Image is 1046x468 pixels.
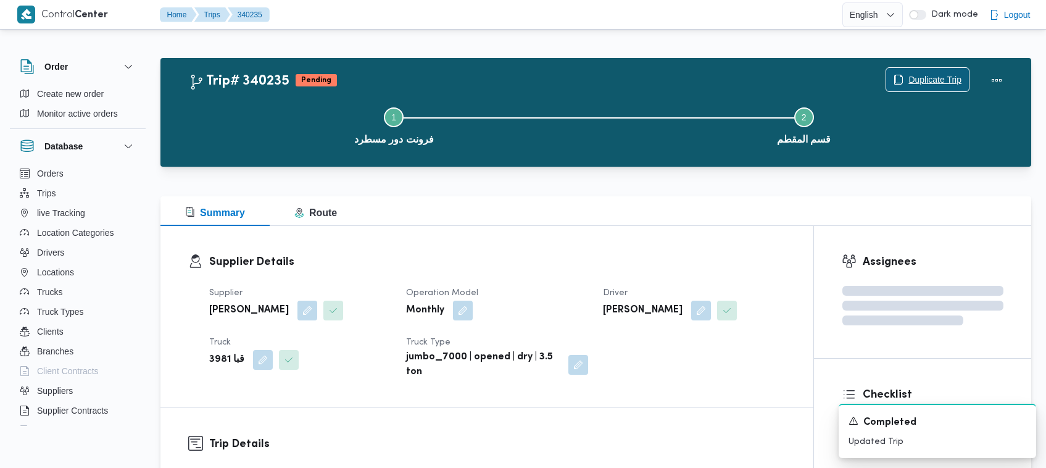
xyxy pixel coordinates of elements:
[209,303,289,318] b: [PERSON_NAME]
[10,164,146,431] div: Database
[75,10,108,20] b: Center
[15,282,141,302] button: Trucks
[228,7,270,22] button: 340235
[603,289,628,297] span: Driver
[37,245,64,260] span: Drivers
[209,353,244,367] b: قبا 3981
[209,289,243,297] span: Supplier
[802,112,807,122] span: 2
[37,86,104,101] span: Create new order
[10,84,146,128] div: Order
[391,112,396,122] span: 1
[15,203,141,223] button: live Tracking
[849,435,1026,448] p: Updated Trip
[37,423,68,438] span: Devices
[15,104,141,123] button: Monitor active orders
[209,338,231,346] span: Truck
[984,68,1009,93] button: Actions
[185,207,245,218] span: Summary
[406,303,444,318] b: Monthly
[37,166,64,181] span: Orders
[37,285,62,299] span: Trucks
[37,364,99,378] span: Client Contracts
[294,207,337,218] span: Route
[296,74,337,86] span: Pending
[160,7,197,22] button: Home
[603,303,683,318] b: [PERSON_NAME]
[886,67,969,92] button: Duplicate Trip
[37,206,85,220] span: live Tracking
[37,383,73,398] span: Suppliers
[301,77,331,84] b: Pending
[984,2,1036,27] button: Logout
[15,223,141,243] button: Location Categories
[37,304,83,319] span: Truck Types
[20,59,136,74] button: Order
[15,84,141,104] button: Create new order
[406,350,560,380] b: jumbo_7000 | opened | dry | 3.5 ton
[15,183,141,203] button: Trips
[44,59,68,74] h3: Order
[863,387,1004,403] h3: Checklist
[189,93,599,157] button: فرونت دور مسطرد
[1004,7,1031,22] span: Logout
[194,7,230,22] button: Trips
[44,139,83,154] h3: Database
[209,436,786,453] h3: Trip Details
[37,265,74,280] span: Locations
[15,420,141,440] button: Devices
[17,6,35,23] img: X8yXhbKr1z7QwAAAABJRU5ErkJggg==
[406,289,478,297] span: Operation Model
[15,341,141,361] button: Branches
[37,324,64,339] span: Clients
[354,132,434,147] span: فرونت دور مسطرد
[37,106,118,121] span: Monitor active orders
[15,361,141,381] button: Client Contracts
[15,302,141,322] button: Truck Types
[15,262,141,282] button: Locations
[37,403,108,418] span: Supplier Contracts
[863,254,1004,270] h3: Assignees
[15,164,141,183] button: Orders
[20,139,136,154] button: Database
[777,132,831,147] span: قسم المقطم
[926,10,978,20] span: Dark mode
[37,344,73,359] span: Branches
[209,254,786,270] h3: Supplier Details
[15,322,141,341] button: Clients
[189,73,289,90] h2: Trip# 340235
[406,338,450,346] span: Truck Type
[908,72,961,87] span: Duplicate Trip
[37,225,114,240] span: Location Categories
[849,415,1026,430] div: Notification
[15,401,141,420] button: Supplier Contracts
[599,93,1010,157] button: قسم المقطم
[863,416,916,430] span: Completed
[15,381,141,401] button: Suppliers
[15,243,141,262] button: Drivers
[37,186,56,201] span: Trips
